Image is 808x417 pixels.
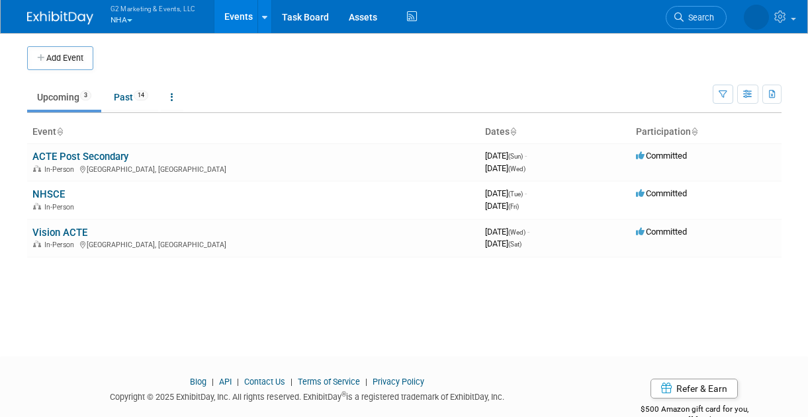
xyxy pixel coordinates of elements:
[485,188,527,198] span: [DATE]
[362,377,371,387] span: |
[485,151,527,161] span: [DATE]
[480,121,631,143] th: Dates
[27,46,93,70] button: Add Event
[111,2,195,15] span: G2 Marketing & Events, LLC
[527,227,529,237] span: -
[341,391,346,398] sup: ®
[485,201,519,211] span: [DATE]
[27,11,93,24] img: ExhibitDay
[33,241,41,247] img: In-Person Event
[691,126,697,137] a: Sort by Participation Type
[508,229,525,236] span: (Wed)
[636,227,687,237] span: Committed
[27,121,480,143] th: Event
[32,188,65,200] a: NHSCE
[208,377,217,387] span: |
[485,227,529,237] span: [DATE]
[666,6,727,29] a: Search
[508,153,523,160] span: (Sun)
[508,165,525,172] span: (Wed)
[373,377,424,387] a: Privacy Policy
[134,91,148,100] span: 14
[56,126,63,137] a: Sort by Event Name
[44,241,78,249] span: In-Person
[33,165,41,172] img: In-Person Event
[298,377,360,387] a: Terms of Service
[684,13,714,22] span: Search
[32,227,87,239] a: Vision ACTE
[80,91,91,100] span: 3
[190,377,206,387] a: Blog
[234,377,242,387] span: |
[525,151,527,161] span: -
[287,377,296,387] span: |
[525,188,527,198] span: -
[33,203,41,209] img: In-Person Event
[508,241,521,248] span: (Sat)
[631,121,782,143] th: Participation
[485,239,521,248] span: [DATE]
[636,151,687,161] span: Committed
[44,165,78,174] span: In-Person
[651,379,738,398] a: Refer & Earn
[510,126,516,137] a: Sort by Start Date
[104,85,158,110] a: Past14
[744,5,769,30] img: Erica Modica
[244,377,285,387] a: Contact Us
[32,163,474,174] div: [GEOGRAPHIC_DATA], [GEOGRAPHIC_DATA]
[27,388,588,403] div: Copyright © 2025 ExhibitDay, Inc. All rights reserved. ExhibitDay is a registered trademark of Ex...
[219,377,232,387] a: API
[508,203,519,210] span: (Fri)
[27,85,101,110] a: Upcoming3
[485,163,525,173] span: [DATE]
[44,203,78,211] span: In-Person
[32,239,474,249] div: [GEOGRAPHIC_DATA], [GEOGRAPHIC_DATA]
[508,190,523,198] span: (Tue)
[32,151,128,163] a: ACTE Post Secondary
[636,188,687,198] span: Committed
